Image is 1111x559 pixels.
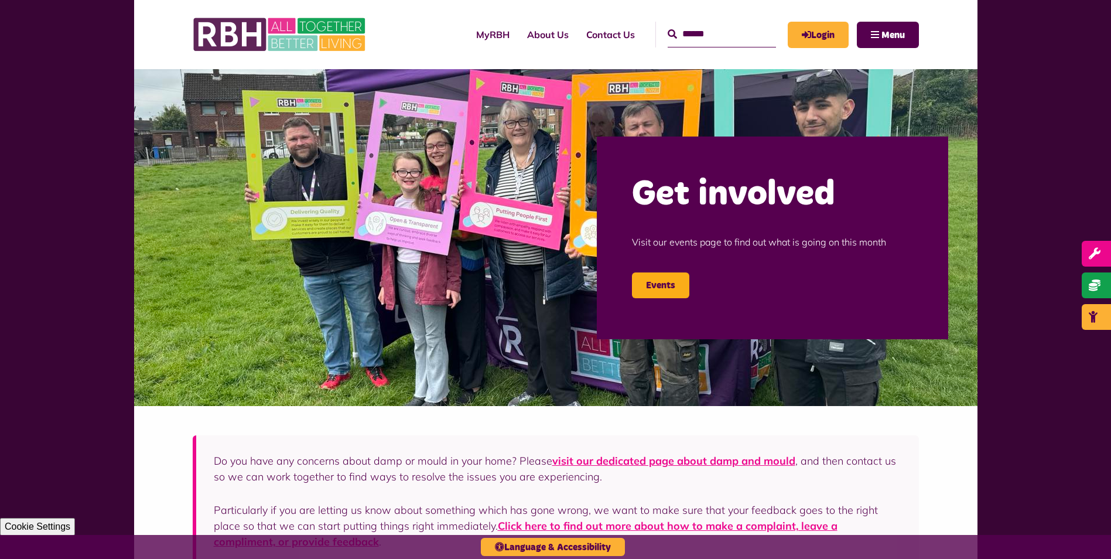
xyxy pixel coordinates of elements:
[857,22,919,48] button: Navigation
[552,454,795,468] a: visit our dedicated page about damp and mould
[214,519,837,548] a: Click here to find out more about how to make a complaint, leave a compliment, or provide feedback
[518,19,577,50] a: About Us
[577,19,644,50] a: Contact Us
[788,22,849,48] a: MyRBH
[632,217,913,267] p: Visit our events page to find out what is going on this month
[134,69,977,406] img: Image (22)
[632,172,913,217] h2: Get involved
[214,502,901,550] p: Particularly if you are letting us know about something which has gone wrong, we want to make sur...
[467,19,518,50] a: MyRBH
[193,12,368,57] img: RBH
[481,538,625,556] button: Language & Accessibility
[881,30,905,40] span: Menu
[214,453,901,485] p: Do you have any concerns about damp or mould in your home? Please , and then contact us so we can...
[632,272,689,298] a: Events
